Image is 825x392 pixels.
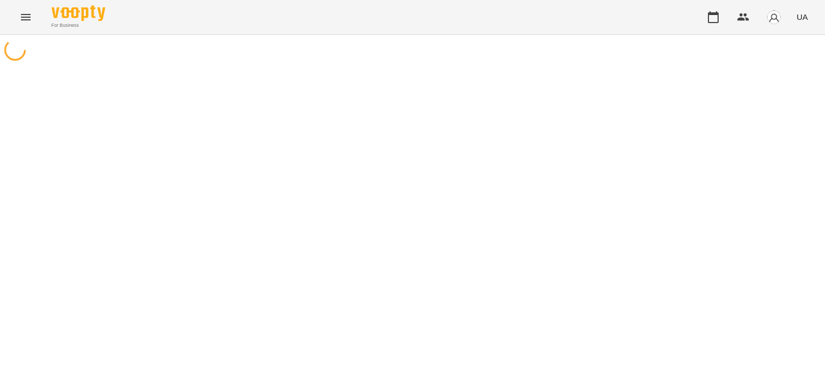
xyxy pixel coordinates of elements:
[13,4,39,30] button: Menu
[792,7,812,27] button: UA
[766,10,781,25] img: avatar_s.png
[797,11,808,23] span: UA
[52,22,105,29] span: For Business
[52,5,105,21] img: Voopty Logo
